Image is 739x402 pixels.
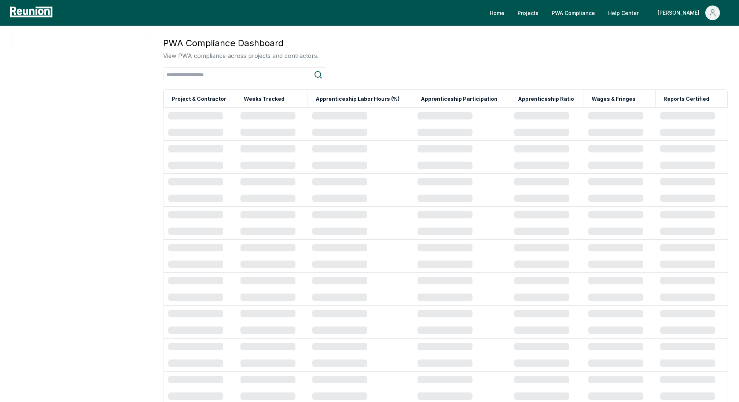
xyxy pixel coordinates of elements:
[662,92,711,106] button: Reports Certified
[512,5,544,20] a: Projects
[546,5,601,20] a: PWA Compliance
[484,5,510,20] a: Home
[652,5,726,20] button: [PERSON_NAME]
[163,37,319,50] h3: PWA Compliance Dashboard
[484,5,732,20] nav: Main
[590,92,637,106] button: Wages & Fringes
[658,5,702,20] div: [PERSON_NAME]
[314,92,401,106] button: Apprenticeship Labor Hours (%)
[163,51,319,60] p: View PWA compliance across projects and contractors.
[170,92,228,106] button: Project & Contractor
[516,92,576,106] button: Apprenticeship Ratio
[602,5,644,20] a: Help Center
[242,92,286,106] button: Weeks Tracked
[419,92,499,106] button: Apprenticeship Participation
